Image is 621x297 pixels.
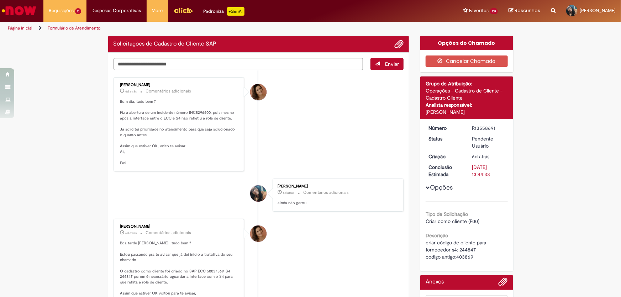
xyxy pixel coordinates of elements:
[126,231,137,235] span: 6d atrás
[515,7,540,14] span: Rascunhos
[423,153,467,160] dt: Criação
[426,211,468,217] b: Tipo de Solicitação
[385,61,399,67] span: Enviar
[580,7,616,14] span: [PERSON_NAME]
[426,279,444,285] h2: Anexos
[120,83,239,87] div: [PERSON_NAME]
[126,89,137,94] time: 24/09/2025 09:04:51
[250,185,267,202] div: Simone Prado Portes
[423,164,467,178] dt: Conclusão Estimada
[5,22,409,35] ul: Trilhas de página
[423,124,467,132] dt: Número
[250,226,267,242] div: Emiliane Dias De Souza
[92,7,141,14] span: Despesas Corporativas
[278,200,396,206] p: ainda não gerou
[426,80,508,87] div: Grupo de Atribuição:
[250,84,267,100] div: Emiliane Dias De Souza
[120,99,239,166] p: Bom dia, tudo bem ? Fiz a abertura de um incidente número INC8296600, pois mesmo após a interface...
[426,55,508,67] button: Cancelar Chamado
[152,7,163,14] span: More
[423,135,467,142] dt: Status
[472,135,505,149] div: Pendente Usuário
[48,25,100,31] a: Formulário de Atendimento
[472,164,505,178] div: [DATE] 13:44:33
[283,191,294,195] time: 24/09/2025 08:35:56
[303,190,349,196] small: Comentários adicionais
[426,101,508,108] div: Analista responsável:
[204,7,244,16] div: Padroniza
[49,7,74,14] span: Requisições
[509,7,540,14] a: Rascunhos
[8,25,32,31] a: Página inicial
[472,153,490,160] span: 6d atrás
[75,8,81,14] span: 2
[1,4,37,18] img: ServiceNow
[426,239,488,260] span: criar código de cliente para fornecedor s4: 244847 codigo antigo:403869
[426,87,508,101] div: Operações - Cadastro de Cliente - Cadastro Cliente
[174,5,193,16] img: click_logo_yellow_360x200.png
[126,89,137,94] span: 6d atrás
[126,231,137,235] time: 23/09/2025 16:48:04
[426,108,508,116] div: [PERSON_NAME]
[114,58,363,70] textarea: Digite sua mensagem aqui...
[146,230,191,236] small: Comentários adicionais
[472,124,505,132] div: R13558691
[278,184,396,189] div: [PERSON_NAME]
[490,8,498,14] span: 23
[472,153,505,160] div: 23/09/2025 11:44:30
[283,191,294,195] span: 6d atrás
[394,39,404,49] button: Adicionar anexos
[469,7,489,14] span: Favoritos
[426,232,448,239] b: Descrição
[114,41,217,47] h2: Solicitações de Cadastro de Cliente SAP Histórico de tíquete
[120,224,239,229] div: [PERSON_NAME]
[146,88,191,94] small: Comentários adicionais
[499,277,508,290] button: Adicionar anexos
[472,153,490,160] time: 23/09/2025 11:44:30
[370,58,404,70] button: Enviar
[227,7,244,16] p: +GenAi
[426,218,479,224] span: Criar como cliente (F00)
[420,36,513,50] div: Opções do Chamado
